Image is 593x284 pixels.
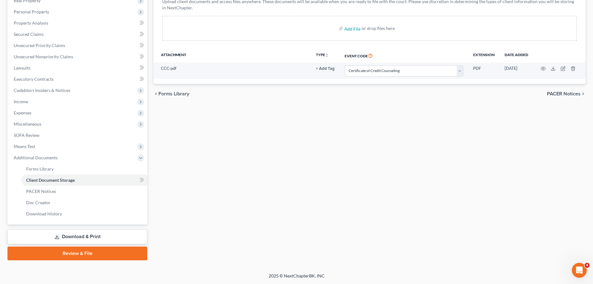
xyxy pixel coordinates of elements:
[468,63,500,79] td: PDF
[14,99,28,104] span: Income
[14,9,49,14] span: Personal Property
[21,163,147,175] a: Forms Library
[14,132,40,138] span: SOFA Review
[21,208,147,219] a: Download History
[26,211,62,216] span: Download History
[14,144,35,149] span: Means Test
[158,91,189,96] span: Forms Library
[14,65,31,70] span: Lawsuits
[14,43,65,48] span: Unsecured Priority Claims
[26,177,75,183] span: Client Document Storage
[14,110,31,115] span: Expenses
[581,91,586,96] i: chevron_right
[153,48,311,63] th: Attachment
[547,91,581,96] span: PACER Notices
[9,62,147,74] a: Lawsuits
[572,263,587,278] iframe: Intercom live chat
[14,20,48,26] span: Property Analysis
[14,31,44,37] span: Secured Claims
[9,51,147,62] a: Unsecured Nonpriority Claims
[21,186,147,197] a: PACER Notices
[362,25,395,31] div: or drop files here
[316,67,335,71] button: + Add Tag
[9,130,147,141] a: SOFA Review
[316,53,329,57] button: TYPEunfold_more
[340,48,468,63] th: Event Code
[26,166,54,171] span: Forms Library
[468,48,500,63] th: Extension
[153,91,189,96] button: chevron_left Forms Library
[9,29,147,40] a: Secured Claims
[119,273,474,284] div: 2025 © NextChapterBK, INC
[21,197,147,208] a: Doc Creator
[500,48,533,63] th: Date added
[153,91,158,96] i: chevron_left
[7,247,147,260] a: Review & File
[14,76,54,82] span: Executory Contracts
[153,63,311,79] td: CCC-pdf
[500,63,533,79] td: [DATE]
[325,53,329,57] i: unfold_more
[14,155,58,160] span: Additional Documents
[9,74,147,85] a: Executory Contracts
[9,17,147,29] a: Property Analysis
[547,91,586,96] button: PACER Notices chevron_right
[7,229,147,244] a: Download & Print
[585,263,590,268] span: 4
[14,121,41,127] span: Miscellaneous
[21,175,147,186] a: Client Document Storage
[26,189,56,194] span: PACER Notices
[26,200,50,205] span: Doc Creator
[14,54,73,59] span: Unsecured Nonpriority Claims
[14,88,70,93] span: Codebtors Insiders & Notices
[316,65,335,71] a: + Add Tag
[9,40,147,51] a: Unsecured Priority Claims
